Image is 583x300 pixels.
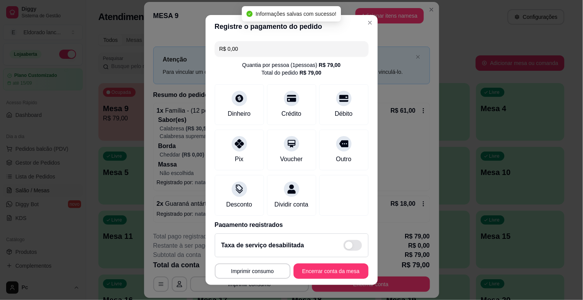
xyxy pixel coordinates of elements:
[235,155,243,164] div: Pix
[228,109,251,118] div: Dinheiro
[335,109,352,118] div: Débito
[206,15,378,38] header: Registre o pagamento do pedido
[246,11,252,17] span: check-circle
[280,155,303,164] div: Voucher
[294,263,369,279] button: Encerrar conta da mesa
[319,61,341,69] div: R$ 79,00
[221,241,304,250] h2: Taxa de serviço desabilitada
[256,11,336,17] span: Informações salvas com sucesso!
[336,155,351,164] div: Outro
[219,41,364,57] input: Ex.: hambúrguer de cordeiro
[215,263,291,279] button: Imprimir consumo
[300,69,322,77] div: R$ 79,00
[282,109,302,118] div: Crédito
[242,61,340,69] div: Quantia por pessoa ( 1 pessoas)
[226,200,252,209] div: Desconto
[262,69,322,77] div: Total do pedido
[215,220,369,230] p: Pagamento registrados
[364,17,376,29] button: Close
[274,200,308,209] div: Dividir conta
